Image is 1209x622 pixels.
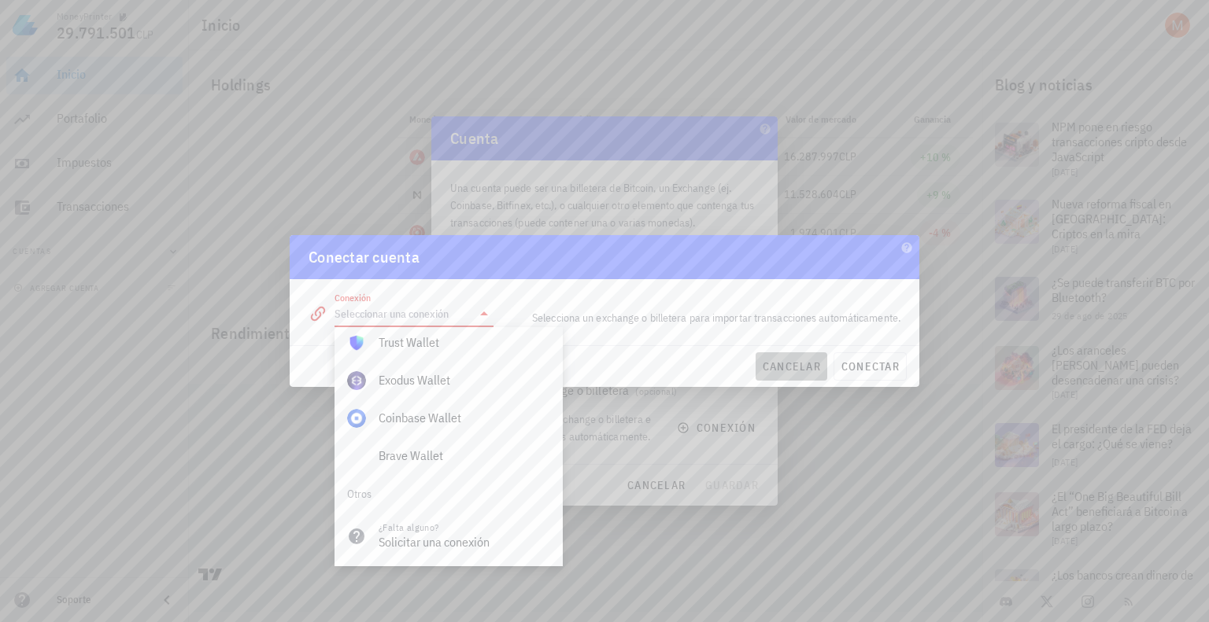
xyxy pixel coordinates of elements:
[309,245,420,270] div: Conectar cuenta
[379,522,550,533] div: ¿Falta alguno?
[335,292,371,304] label: Conexión
[379,448,550,463] div: Brave Wallet
[379,410,550,425] div: Coinbase Wallet
[503,300,910,336] div: Selecciona un exchange o billetera para importar transacciones automáticamente.
[379,335,550,350] div: Trust Wallet
[379,373,550,388] div: Exodus Wallet
[762,359,821,374] span: cancelar
[834,352,907,381] button: conectar
[335,301,471,326] input: Seleccionar una conexión
[841,359,900,374] span: conectar
[379,535,550,550] div: Solicitar una conexión
[756,352,827,381] button: cancelar
[335,475,563,513] div: Otros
